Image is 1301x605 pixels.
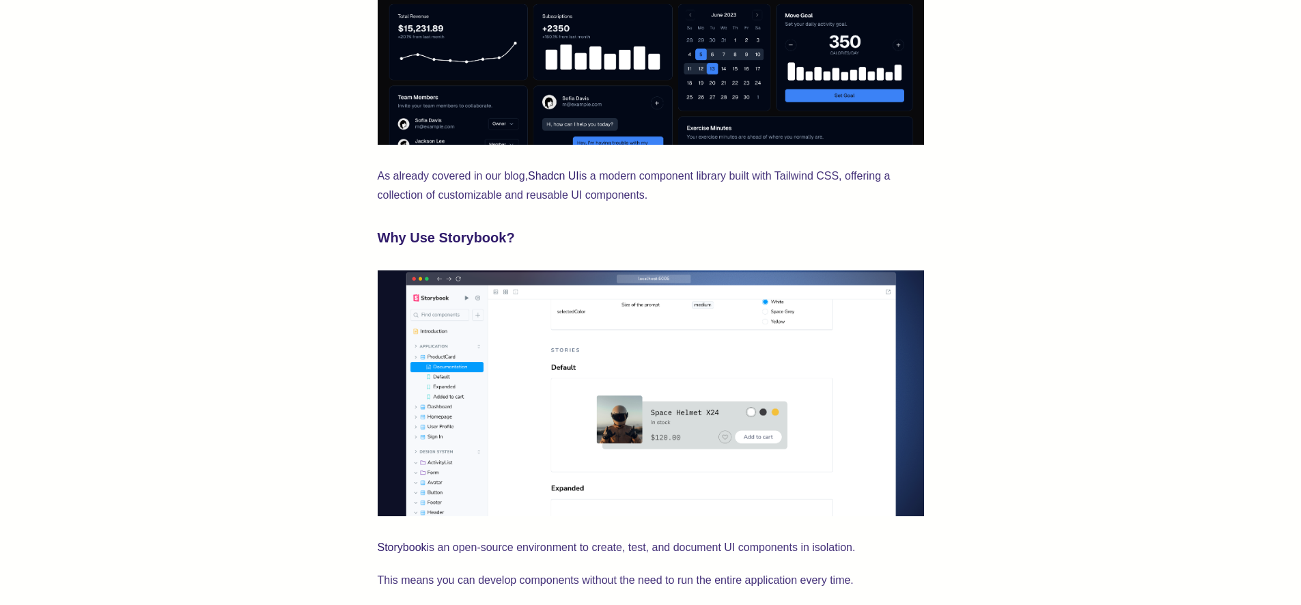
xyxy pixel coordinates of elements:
a: Shadcn UI [528,170,579,182]
p: This means you can develop components without the need to run the entire application every time. [378,571,924,590]
h3: Why Use Storybook? [378,227,924,249]
img: Storybook [378,270,924,516]
p: As already covered in our blog, is a modern component library built with Tailwind CSS, offering a... [378,167,924,205]
p: is an open-source environment to create, test, and document UI components in isolation. [378,538,924,557]
a: Storybook [378,541,427,553]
